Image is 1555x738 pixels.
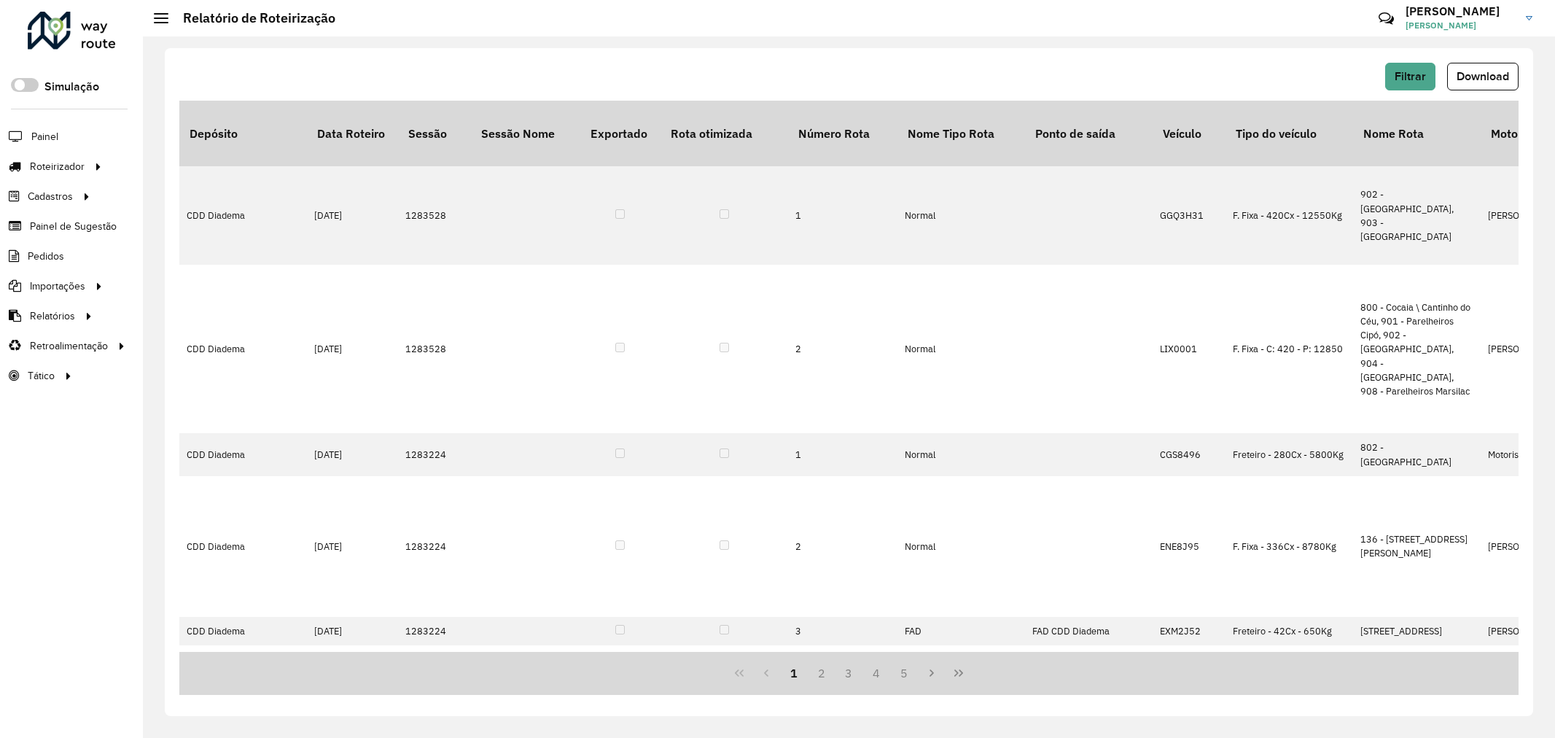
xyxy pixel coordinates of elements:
td: F. Fixa - 336Cx - 8780Kg [1225,476,1353,617]
td: 902 - [GEOGRAPHIC_DATA], 903 - [GEOGRAPHIC_DATA] [1353,166,1481,265]
button: Next Page [918,659,946,687]
span: Relatórios [30,308,75,324]
th: Número Rota [788,101,897,166]
span: Filtrar [1395,70,1426,82]
th: Data Roteiro [307,101,398,166]
td: Freteiro - 42Cx - 650Kg [1225,617,1353,645]
td: Normal [897,265,1025,433]
th: Depósito [179,101,307,166]
td: 3 [788,617,897,645]
td: CDD Diadema [179,433,307,475]
span: Cadastros [28,189,73,204]
td: [DATE] [307,617,398,645]
th: Veículo [1153,101,1225,166]
td: [DATE] [307,645,398,702]
td: CGS8496 [1153,433,1225,475]
td: [DATE] [307,433,398,475]
td: Normal [897,433,1025,475]
span: Tático [28,368,55,384]
th: Nome Rota [1353,101,1481,166]
td: 1283224 [398,476,471,617]
h2: Relatório de Roteirização [168,10,335,26]
a: Contato Rápido [1371,3,1402,34]
button: 4 [862,659,890,687]
span: Importações [30,279,85,294]
td: CDD Diadema [179,265,307,433]
td: [DATE] [307,166,398,265]
td: CDD Diadema [179,645,307,702]
button: Last Page [945,659,973,687]
td: 1 [788,433,897,475]
td: F. Fixa - 210Cx - 7220Kg [1225,645,1353,702]
th: Sessão Nome [471,101,580,166]
td: 911 - [GEOGRAPHIC_DATA] [1353,645,1481,702]
td: 800 - Cocaia \ Cantinho do Céu, 901 - Parelheiros Cipó, 902 - [GEOGRAPHIC_DATA], 904 - [GEOGRAPHI... [1353,265,1481,433]
span: Painel [31,129,58,144]
span: Pedidos [28,249,64,264]
td: 4 [788,645,897,702]
td: ENE8J95 [1153,476,1225,617]
td: FAD [897,617,1025,645]
button: 2 [808,659,835,687]
button: Download [1447,63,1519,90]
th: Exportado [580,101,660,166]
td: CDD Diadema [179,617,307,645]
td: EXM2J52 [1153,617,1225,645]
span: [PERSON_NAME] [1406,19,1515,32]
td: Normal [897,645,1025,702]
td: Freteiro - 280Cx - 5800Kg [1225,433,1353,475]
td: GGQ3H31 [1153,166,1225,265]
span: Roteirizador [30,159,85,174]
h3: [PERSON_NAME] [1406,4,1515,18]
th: Tipo do veículo [1225,101,1353,166]
td: F. Fixa - 420Cx - 12550Kg [1225,166,1353,265]
label: Simulação [44,78,99,96]
td: Normal [897,166,1025,265]
td: 1283528 [398,265,471,433]
span: Painel de Sugestão [30,219,117,234]
button: 1 [780,659,808,687]
th: Nome Tipo Rota [897,101,1025,166]
button: 5 [890,659,918,687]
td: CDD Diadema [179,476,307,617]
button: Filtrar [1385,63,1435,90]
button: 3 [835,659,863,687]
td: Normal [897,476,1025,617]
td: 2 [788,265,897,433]
th: Sessão [398,101,471,166]
span: Retroalimentação [30,338,108,354]
td: LIX0001 [1153,265,1225,433]
td: FAD CDD Diadema [1025,617,1153,645]
td: 1283224 [398,433,471,475]
td: 1283224 [398,645,471,702]
td: CDD Diadema [179,166,307,265]
td: [DATE] [307,265,398,433]
td: RAI6216 [1153,645,1225,702]
td: 802 - [GEOGRAPHIC_DATA] [1353,433,1481,475]
th: Ponto de saída [1025,101,1153,166]
th: Rota otimizada [660,101,788,166]
td: [STREET_ADDRESS] [1353,617,1481,645]
td: 136 - [STREET_ADDRESS][PERSON_NAME] [1353,476,1481,617]
td: 1283224 [398,617,471,645]
td: [DATE] [307,476,398,617]
td: 2 [788,476,897,617]
td: F. Fixa - C: 420 - P: 12850 [1225,265,1353,433]
span: Download [1457,70,1509,82]
td: 1283528 [398,166,471,265]
td: 1 [788,166,897,265]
